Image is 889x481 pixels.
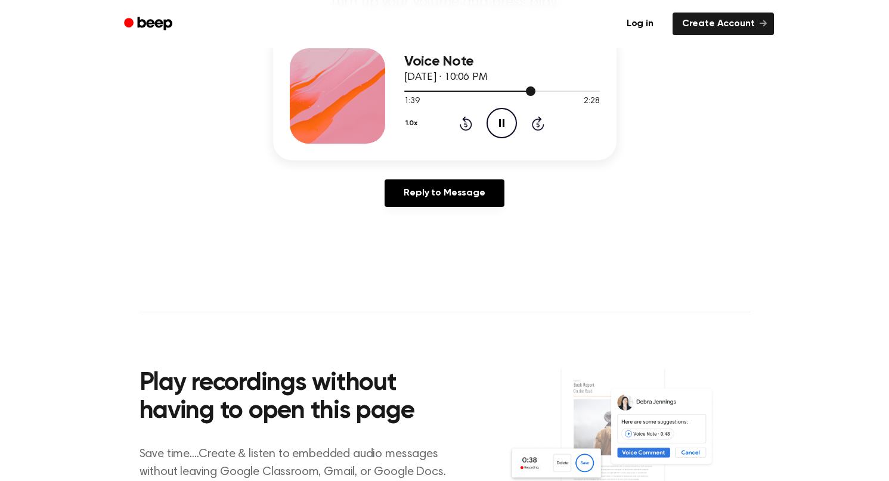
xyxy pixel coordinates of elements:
span: 1:39 [404,95,420,108]
span: 2:28 [584,95,599,108]
span: [DATE] · 10:06 PM [404,72,488,83]
button: 1.0x [404,113,422,134]
a: Beep [116,13,183,36]
p: Save time....Create & listen to embedded audio messages without leaving Google Classroom, Gmail, ... [140,445,461,481]
h3: Voice Note [404,54,600,70]
h2: Play recordings without having to open this page [140,370,461,426]
a: Create Account [673,13,774,35]
a: Reply to Message [385,179,504,207]
a: Log in [615,10,665,38]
